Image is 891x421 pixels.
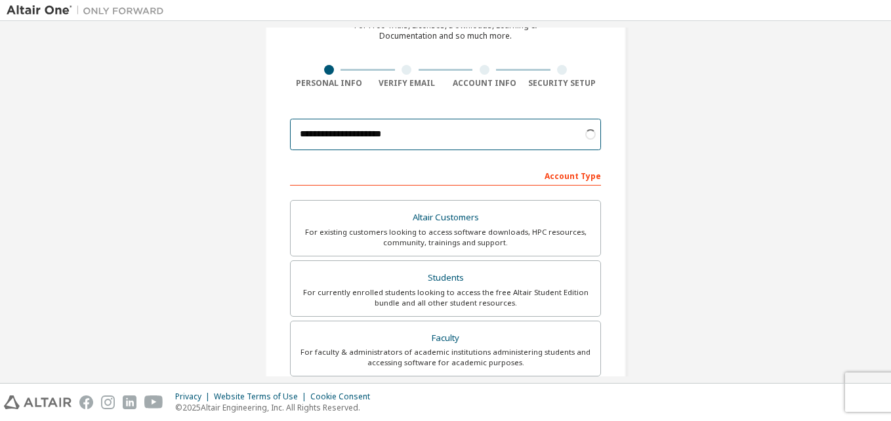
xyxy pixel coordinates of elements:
[310,391,378,402] div: Cookie Consent
[101,395,115,409] img: instagram.svg
[175,391,214,402] div: Privacy
[123,395,136,409] img: linkedin.svg
[144,395,163,409] img: youtube.svg
[354,20,537,41] div: For Free Trials, Licenses, Downloads, Learning & Documentation and so much more.
[368,78,446,89] div: Verify Email
[299,227,592,248] div: For existing customers looking to access software downloads, HPC resources, community, trainings ...
[290,78,368,89] div: Personal Info
[299,269,592,287] div: Students
[445,78,524,89] div: Account Info
[299,209,592,227] div: Altair Customers
[175,402,378,413] p: © 2025 Altair Engineering, Inc. All Rights Reserved.
[7,4,171,17] img: Altair One
[214,391,310,402] div: Website Terms of Use
[299,347,592,368] div: For faculty & administrators of academic institutions administering students and accessing softwa...
[524,78,602,89] div: Security Setup
[4,395,72,409] img: altair_logo.svg
[299,287,592,308] div: For currently enrolled students looking to access the free Altair Student Edition bundle and all ...
[79,395,93,409] img: facebook.svg
[290,165,601,186] div: Account Type
[299,329,592,348] div: Faculty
